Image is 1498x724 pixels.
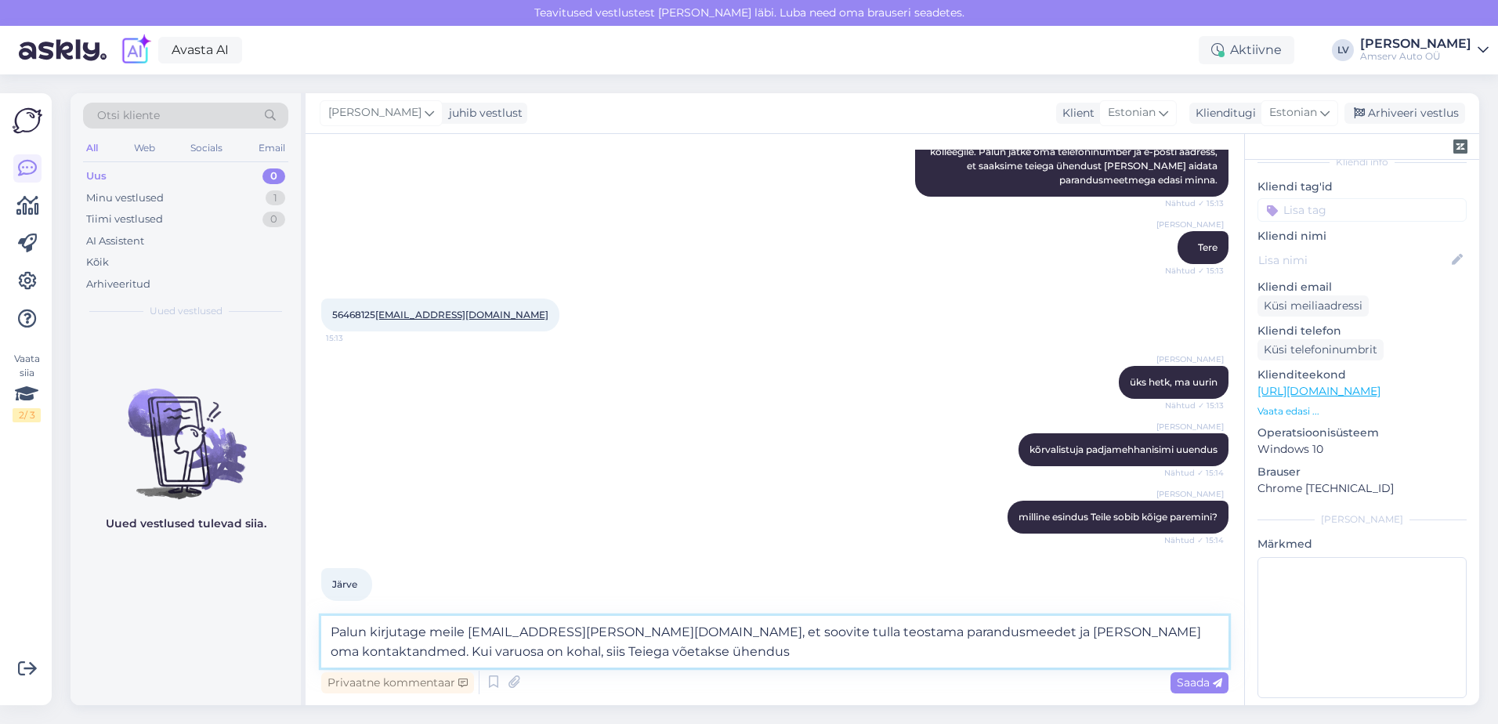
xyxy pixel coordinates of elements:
img: zendesk [1453,139,1467,154]
p: Märkmed [1257,536,1467,552]
div: juhib vestlust [443,105,523,121]
span: [PERSON_NAME] [1156,488,1224,500]
a: [EMAIL_ADDRESS][DOMAIN_NAME] [375,309,548,320]
div: [PERSON_NAME] [1360,38,1471,50]
div: Kõik [86,255,109,270]
span: [PERSON_NAME] [1156,353,1224,365]
div: Arhiveeritud [86,277,150,292]
p: Uued vestlused tulevad siia. [106,516,266,532]
span: Tere [1198,241,1218,253]
p: Vaata edasi ... [1257,404,1467,418]
textarea: Palun kirjutage meile [EMAIL_ADDRESS][PERSON_NAME][DOMAIN_NAME], et soovite tulla teostama parand... [321,616,1228,668]
div: 0 [262,168,285,184]
div: Uus [86,168,107,184]
a: Avasta AI [158,37,242,63]
img: explore-ai [119,34,152,67]
a: [URL][DOMAIN_NAME] [1257,384,1380,398]
p: Kliendi nimi [1257,228,1467,244]
span: milline esindus Teile sobib kõige paremini? [1019,511,1218,523]
div: Web [131,138,158,158]
span: 15:13 [326,332,385,344]
div: 1 [266,190,285,206]
p: Kliendi email [1257,279,1467,295]
div: Socials [187,138,226,158]
input: Lisa nimi [1258,252,1449,269]
p: Windows 10 [1257,441,1467,458]
div: Küsi meiliaadressi [1257,295,1369,317]
input: Lisa tag [1257,198,1467,222]
span: [PERSON_NAME] [1156,219,1224,230]
p: Chrome [TECHNICAL_ID] [1257,480,1467,497]
span: 56468125 [332,309,548,320]
a: [PERSON_NAME]Amserv Auto OÜ [1360,38,1489,63]
div: Küsi telefoninumbrit [1257,339,1384,360]
span: Uued vestlused [150,304,223,318]
p: Brauser [1257,464,1467,480]
span: Järve [332,578,357,590]
p: Klienditeekond [1257,367,1467,383]
div: Privaatne kommentaar [321,672,474,693]
div: Email [255,138,288,158]
div: All [83,138,101,158]
img: No chats [71,360,301,501]
div: Amserv Auto OÜ [1360,50,1471,63]
div: Minu vestlused [86,190,164,206]
div: [PERSON_NAME] [1257,512,1467,527]
div: LV [1332,39,1354,61]
p: Operatsioonisüsteem [1257,425,1467,441]
span: Nähtud ✓ 15:13 [1165,400,1224,411]
div: 0 [262,212,285,227]
div: Aktiivne [1199,36,1294,64]
div: Klienditugi [1189,105,1256,121]
span: Nähtud ✓ 15:14 [1164,534,1224,546]
span: Otsi kliente [97,107,160,124]
span: Nähtud ✓ 15:14 [1164,467,1224,479]
span: [PERSON_NAME] [1156,421,1224,433]
span: [PERSON_NAME] [328,104,422,121]
p: Kliendi tag'id [1257,179,1467,195]
div: Arhiveeri vestlus [1344,103,1465,124]
div: Vaata siia [13,352,41,422]
div: Klient [1056,105,1095,121]
p: Kliendi telefon [1257,323,1467,339]
div: Tiimi vestlused [86,212,163,227]
span: kõrvalistuja padjamehhanisimi uuendus [1029,443,1218,455]
div: AI Assistent [86,233,144,249]
img: Askly Logo [13,106,42,136]
span: Nähtud ✓ 15:13 [1165,265,1224,277]
span: Saada [1177,675,1222,690]
span: Estonian [1108,104,1156,121]
div: Kliendi info [1257,155,1467,169]
div: 2 / 3 [13,408,41,422]
span: Nähtud ✓ 15:13 [1165,197,1224,209]
span: üks hetk, ma uurin [1130,376,1218,388]
span: Estonian [1269,104,1317,121]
